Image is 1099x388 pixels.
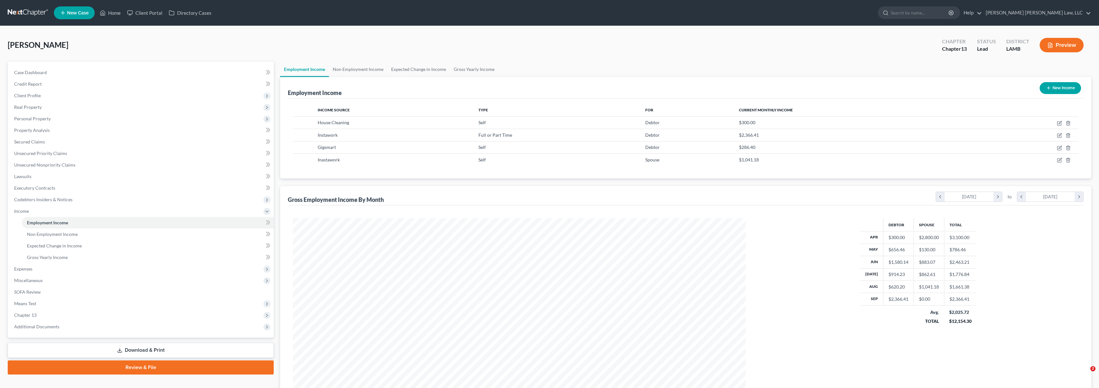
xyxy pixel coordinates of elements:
[14,208,29,214] span: Income
[944,218,977,231] th: Total
[67,11,89,15] span: New Case
[1040,82,1081,94] button: New Income
[961,46,967,52] span: 13
[891,7,949,19] input: Search by name...
[22,240,274,252] a: Expected Change in Income
[27,243,82,248] span: Expected Change in Income
[889,259,908,265] div: $1,580.14
[288,89,342,97] div: Employment Income
[914,218,944,231] th: Spouse
[288,196,384,203] div: Gross Employment Income By Month
[983,7,1091,19] a: [PERSON_NAME] [PERSON_NAME] Law, LLC
[977,45,996,53] div: Lead
[942,45,967,53] div: Chapter
[14,197,73,202] span: Codebtors Insiders & Notices
[14,266,32,272] span: Expenses
[14,185,55,191] span: Executory Contracts
[478,132,512,138] span: Full or Part Time
[387,62,450,77] a: Expected Change in Income
[1040,38,1084,52] button: Preview
[919,259,939,265] div: $883.07
[9,148,274,159] a: Unsecured Priority Claims
[889,284,908,290] div: $620.20
[14,151,67,156] span: Unsecured Priority Claims
[936,192,945,202] i: chevron_left
[9,171,274,182] a: Lawsuits
[318,108,350,112] span: Income Source
[329,62,387,77] a: Non Employment Income
[22,228,274,240] a: Non Employment Income
[949,309,972,315] div: $2,025.72
[739,120,755,125] span: $300.00
[860,281,883,293] th: Aug
[14,312,37,318] span: Chapter 13
[8,343,274,358] a: Download & Print
[14,104,42,110] span: Real Property
[949,318,972,324] div: $12,154.30
[1006,38,1029,45] div: District
[1017,192,1026,202] i: chevron_left
[14,162,75,168] span: Unsecured Nonpriority Claims
[14,289,41,295] span: SOFA Review
[919,234,939,241] div: $2,800.00
[919,309,939,315] div: Avg.
[318,132,338,138] span: Instawork
[1026,192,1075,202] div: [DATE]
[9,67,274,78] a: Case Dashboard
[919,284,939,290] div: $1,041.18
[889,234,908,241] div: $300.00
[9,125,274,136] a: Property Analysis
[14,301,36,306] span: Means Test
[14,324,59,329] span: Additional Documents
[97,7,124,19] a: Home
[860,293,883,305] th: Sep
[14,174,31,179] span: Lawsuits
[280,62,329,77] a: Employment Income
[9,182,274,194] a: Executory Contracts
[889,246,908,253] div: $656.46
[889,271,908,278] div: $914.23
[8,40,68,49] span: [PERSON_NAME]
[944,244,977,256] td: $786.46
[960,7,982,19] a: Help
[318,120,349,125] span: House Cleaning
[942,38,967,45] div: Chapter
[1075,192,1083,202] i: chevron_right
[27,254,68,260] span: Gross Yearly Income
[14,81,42,87] span: Credit Report
[944,268,977,280] td: $1,776.84
[9,136,274,148] a: Secured Claims
[739,144,755,150] span: $286.40
[977,38,996,45] div: Status
[860,244,883,256] th: May
[919,271,939,278] div: $862.61
[9,159,274,171] a: Unsecured Nonpriority Claims
[14,70,47,75] span: Case Dashboard
[645,132,660,138] span: Debtor
[318,144,336,150] span: Gigsmart
[1006,45,1029,53] div: LAMB
[478,144,486,150] span: Self
[166,7,215,19] a: Directory Cases
[9,78,274,90] a: Credit Report
[1090,366,1095,371] span: 2
[478,157,486,162] span: Self
[645,120,660,125] span: Debtor
[944,231,977,244] td: $3,100.00
[478,108,488,112] span: Type
[22,252,274,263] a: Gross Yearly Income
[919,318,939,324] div: TOTAL
[1008,194,1012,200] span: to
[8,360,274,375] a: Review & File
[993,192,1002,202] i: chevron_right
[860,268,883,280] th: [DATE]
[318,157,340,162] span: Inastawork
[860,256,883,268] th: Jun
[14,127,50,133] span: Property Analysis
[860,231,883,244] th: Apr
[27,231,78,237] span: Non Employment Income
[883,218,914,231] th: Debtor
[739,132,759,138] span: $2,366.41
[22,217,274,228] a: Employment Income
[14,139,45,144] span: Secured Claims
